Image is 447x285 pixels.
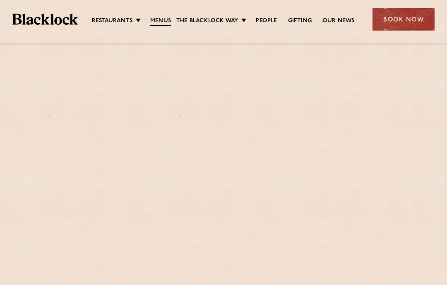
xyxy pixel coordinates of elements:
[176,17,238,25] a: The Blacklock Way
[92,17,132,25] a: Restaurants
[12,14,78,25] img: BL_Textured_Logo-footer-cropped.svg
[256,17,277,25] a: People
[322,17,355,25] a: Our News
[288,17,312,25] a: Gifting
[372,8,435,31] div: Book Now
[150,17,171,26] a: Menus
